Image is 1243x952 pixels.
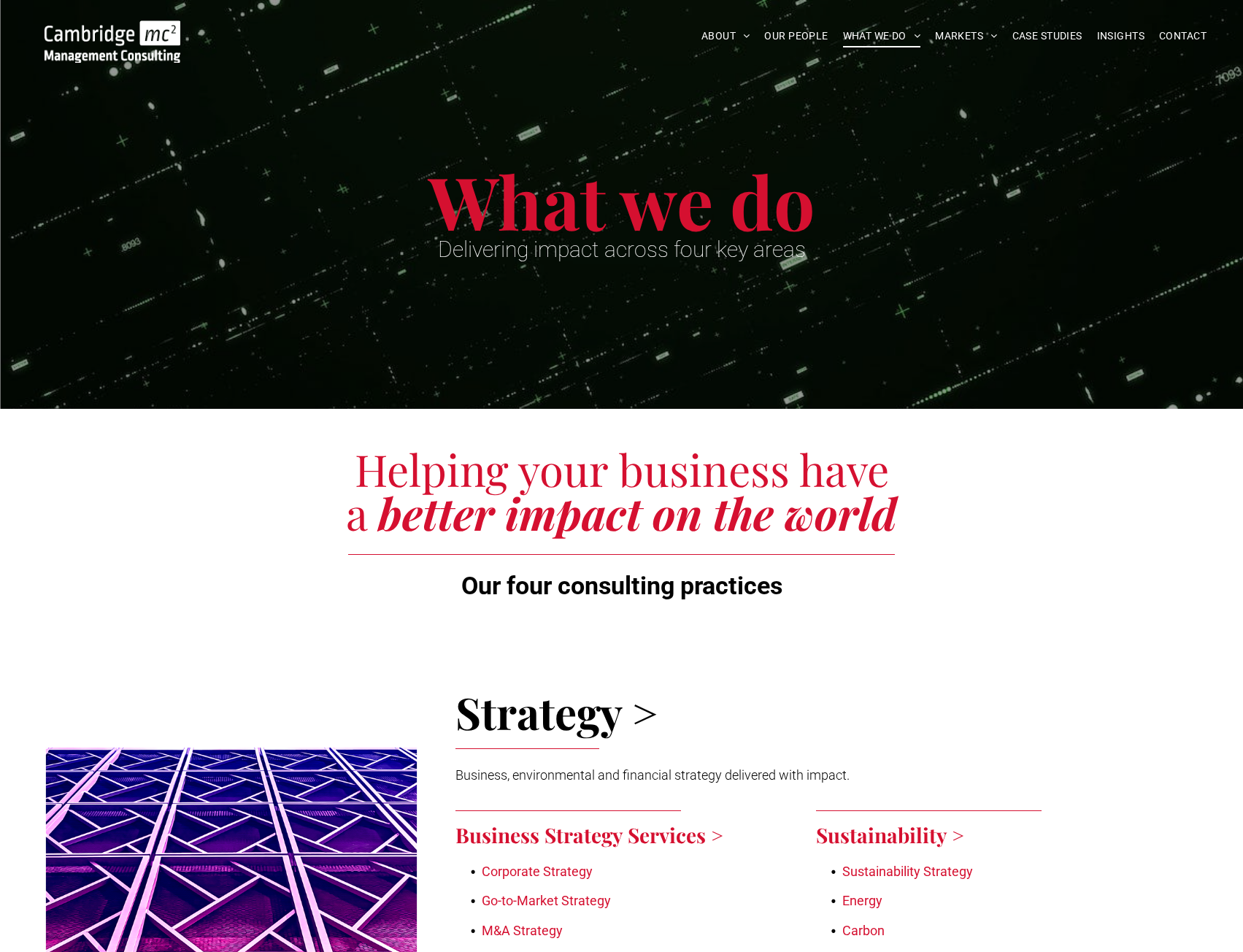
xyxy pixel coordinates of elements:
a: CONTACT [1152,25,1214,47]
span: Delivering impact across four key areas [438,237,806,262]
a: Corporate Strategy [482,864,593,879]
img: Go to Homepage [45,20,180,63]
a: Go-to-Market Strategy [482,893,611,908]
a: WHAT WE DO [836,25,928,47]
a: Energy [842,893,882,908]
a: MARKETS [928,25,1004,47]
a: Your Business Transformed | Cambridge Management Consulting [45,23,180,38]
a: INSIGHTS [1090,25,1152,47]
span: better impact on the world [378,483,897,542]
a: Carbon [842,923,885,938]
a: OUR PEOPLE [757,25,835,47]
a: CASE STUDIES [1005,25,1090,47]
a: M&A Strategy [482,923,563,938]
a: ABOUT [694,25,758,47]
a: Sustainability Strategy [842,864,973,879]
a: Business Strategy Services > [455,821,723,848]
span: What we do [428,152,815,249]
span: Helping your business have a [346,439,889,542]
span: Our four consulting practices [461,571,782,600]
span: Strategy > [455,683,658,741]
a: Sustainability > [816,821,964,848]
span: Business, environmental and financial strategy delivered with impact. [455,767,850,783]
